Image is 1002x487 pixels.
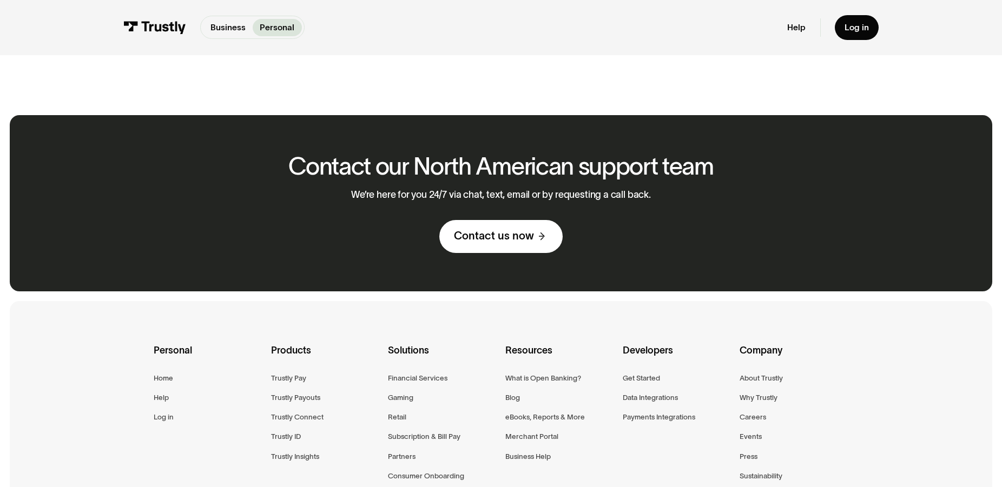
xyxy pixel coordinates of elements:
[253,19,302,36] a: Personal
[154,343,262,372] div: Personal
[740,343,848,372] div: Company
[271,431,301,443] a: Trustly ID
[271,411,324,424] a: Trustly Connect
[271,392,320,404] a: Trustly Payouts
[271,343,380,372] div: Products
[740,372,783,385] a: About Trustly
[454,229,534,243] div: Contact us now
[505,431,558,443] a: Merchant Portal
[740,451,757,463] a: Press
[623,411,695,424] a: Payments Integrations
[288,154,713,180] h2: Contact our North American support team
[388,411,406,424] a: Retail
[271,372,306,385] a: Trustly Pay
[351,189,651,201] p: We’re here for you 24/7 via chat, text, email or by requesting a call back.
[154,392,169,404] a: Help
[388,451,416,463] a: Partners
[835,15,878,41] a: Log in
[787,22,806,33] a: Help
[271,451,319,463] a: Trustly Insights
[439,220,563,253] a: Contact us now
[623,343,731,372] div: Developers
[388,392,413,404] a: Gaming
[845,22,869,33] div: Log in
[388,343,497,372] div: Solutions
[740,392,777,404] a: Why Trustly
[388,431,460,443] a: Subscription & Bill Pay
[203,19,253,36] a: Business
[740,470,782,483] a: Sustainability
[154,411,174,424] a: Log in
[505,372,581,385] a: What is Open Banking?
[740,431,762,443] a: Events
[623,372,660,385] a: Get Started
[388,372,447,385] a: Financial Services
[505,411,585,424] a: eBooks, Reports & More
[505,343,614,372] div: Resources
[740,411,766,424] a: Careers
[505,392,520,404] a: Blog
[623,392,678,404] a: Data Integrations
[260,21,294,34] p: Personal
[505,451,551,463] a: Business Help
[388,470,464,483] a: Consumer Onboarding
[154,372,173,385] a: Home
[123,21,186,34] img: Trustly Logo
[210,21,246,34] p: Business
